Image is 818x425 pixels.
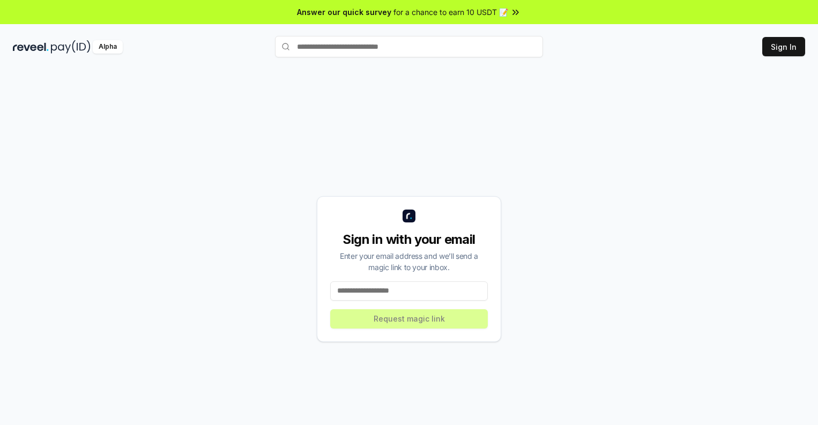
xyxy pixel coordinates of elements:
[93,40,123,54] div: Alpha
[297,6,391,18] span: Answer our quick survey
[13,40,49,54] img: reveel_dark
[330,250,488,273] div: Enter your email address and we’ll send a magic link to your inbox.
[393,6,508,18] span: for a chance to earn 10 USDT 📝
[762,37,805,56] button: Sign In
[403,210,415,222] img: logo_small
[51,40,91,54] img: pay_id
[330,231,488,248] div: Sign in with your email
